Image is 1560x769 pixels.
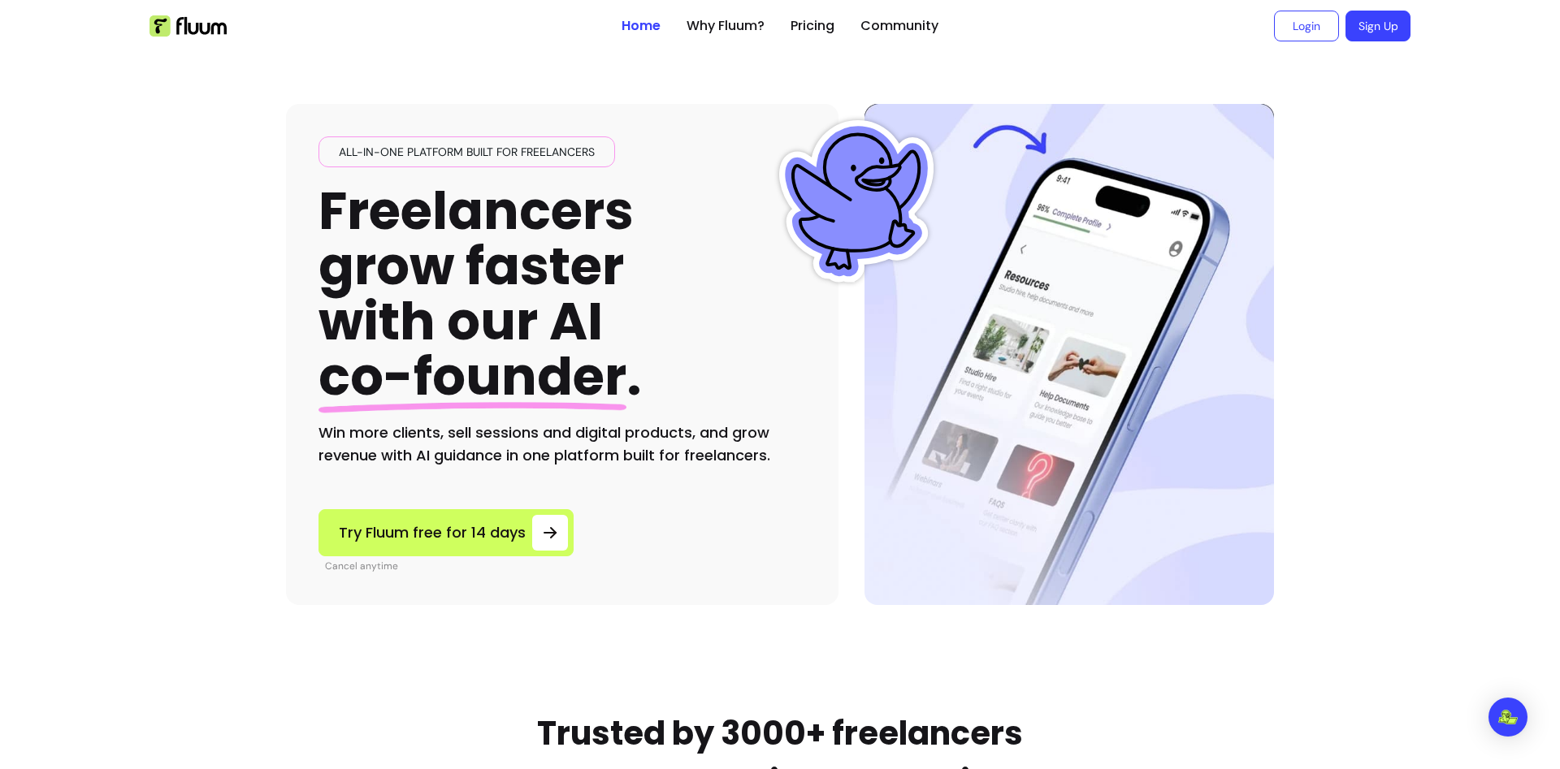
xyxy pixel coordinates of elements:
a: Try Fluum free for 14 days [318,509,574,556]
h1: Freelancers grow faster with our AI . [318,184,642,405]
h2: Win more clients, sell sessions and digital products, and grow revenue with AI guidance in one pl... [318,421,806,467]
img: Hero [864,104,1274,605]
img: Fluum Duck sticker [775,120,938,283]
a: Community [860,16,938,36]
a: Sign Up [1345,11,1410,41]
span: All-in-one platform built for freelancers [332,144,601,160]
p: Cancel anytime [325,559,574,572]
a: Why Fluum? [687,16,765,36]
a: Home [622,16,661,36]
img: Fluum Logo [149,15,227,37]
span: Try Fluum free for 14 days [339,521,526,544]
div: Open Intercom Messenger [1488,698,1527,737]
a: Pricing [791,16,834,36]
span: co-founder [318,340,626,413]
a: Login [1274,11,1339,41]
